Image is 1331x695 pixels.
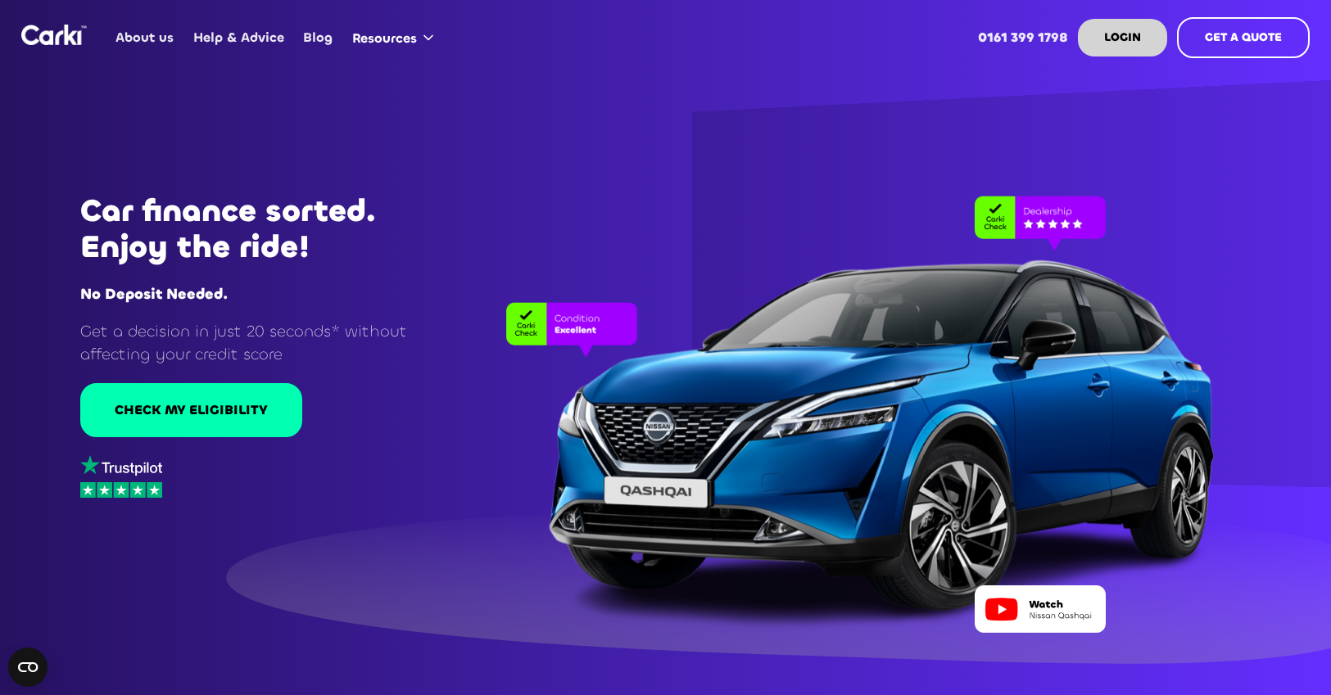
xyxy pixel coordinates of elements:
[80,320,447,365] p: Get a decision in just 20 seconds* without affecting your credit score
[80,455,162,476] img: trustpilot
[115,401,268,419] div: CHECK MY ELIGIBILITY
[1205,29,1282,45] strong: GET A QUOTE
[294,6,342,70] a: Blog
[969,6,1078,70] a: 0161 399 1798
[80,383,302,437] a: CHECK MY ELIGIBILITY
[80,284,228,304] strong: No Deposit Needed.
[1078,19,1167,56] a: LOGIN
[1177,17,1310,58] a: GET A QUOTE
[21,25,87,45] a: home
[1104,29,1141,45] strong: LOGIN
[106,6,183,70] a: About us
[183,6,293,70] a: Help & Advice
[8,648,48,687] button: Open CMP widget
[80,482,162,498] img: stars
[978,29,1068,46] strong: 0161 399 1798
[342,7,450,69] div: Resources
[21,25,87,45] img: Logo
[80,193,447,265] h1: Car finance sorted. Enjoy the ride!
[352,29,417,47] div: Resources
